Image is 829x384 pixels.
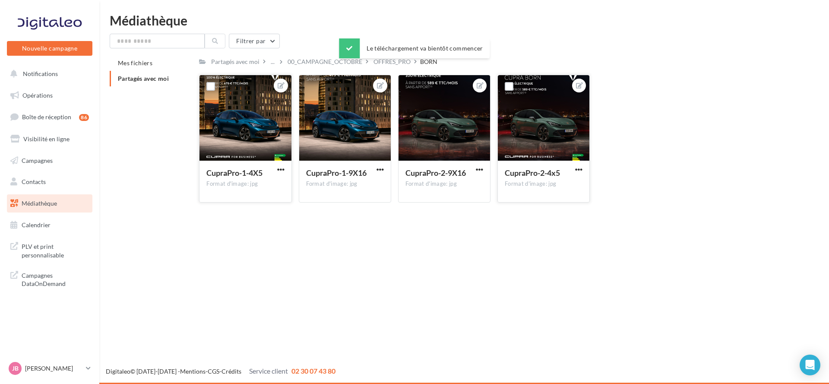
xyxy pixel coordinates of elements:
div: 86 [79,114,89,121]
span: 02 30 07 43 80 [291,367,335,375]
div: Format d'image: jpg [306,180,384,188]
button: Filtrer par [229,34,280,48]
span: Boîte de réception [22,113,71,121]
span: JB [12,364,19,373]
div: Le téléchargement va bientôt commencer [339,38,490,58]
span: Visibilité en ligne [23,135,70,143]
span: Partagés avec moi [118,75,169,82]
span: CupraPro-1-4X5 [206,168,263,178]
span: Campagnes [22,156,53,164]
span: CupraPro-1-9X16 [306,168,367,178]
button: Notifications [5,65,91,83]
div: OFFRES_PRO [373,57,411,66]
a: PLV et print personnalisable [5,237,94,263]
span: Campagnes DataOnDemand [22,270,89,288]
div: Médiathèque [110,14,819,27]
div: 00_CAMPAGNE_OCTOBRE [288,57,362,66]
a: Calendrier [5,216,94,234]
span: Calendrier [22,221,51,228]
span: Opérations [22,92,53,99]
button: Nouvelle campagne [7,41,92,56]
span: Médiathèque [22,200,57,207]
a: CGS [208,368,219,375]
a: Campagnes [5,152,94,170]
div: Format d'image: jpg [405,180,483,188]
a: Crédits [221,368,241,375]
div: Partagés avec moi [211,57,259,66]
a: Contacts [5,173,94,191]
div: ... [269,56,276,68]
p: [PERSON_NAME] [25,364,82,373]
a: Digitaleo [106,368,130,375]
a: JB [PERSON_NAME] [7,360,92,377]
a: Opérations [5,86,94,105]
div: Format d'image: jpg [505,180,582,188]
span: PLV et print personnalisable [22,241,89,259]
div: Open Intercom Messenger [800,355,820,375]
span: Notifications [23,70,58,77]
span: Contacts [22,178,46,185]
span: CupraPro-2-9X16 [405,168,466,178]
a: Boîte de réception86 [5,108,94,126]
div: Format d'image: jpg [206,180,284,188]
span: CupraPro-2-4x5 [505,168,560,178]
span: Service client [249,367,288,375]
a: Visibilité en ligne [5,130,94,148]
span: Mes fichiers [118,59,152,67]
a: Médiathèque [5,194,94,213]
a: Mentions [180,368,206,375]
span: © [DATE]-[DATE] - - - [106,368,335,375]
a: Campagnes DataOnDemand [5,266,94,292]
